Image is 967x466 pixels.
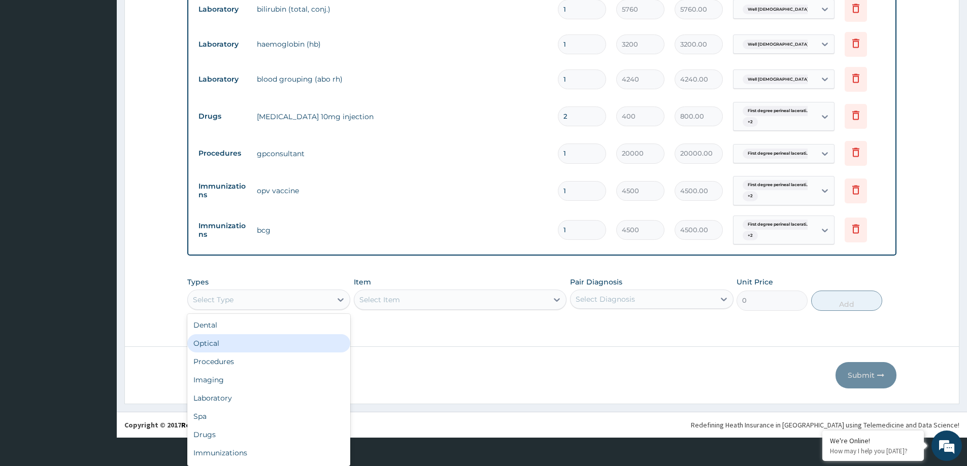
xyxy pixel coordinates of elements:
[576,294,635,304] div: Select Diagnosis
[181,420,225,429] a: RelianceHMO
[193,217,252,244] td: Immunizations
[187,407,350,425] div: Spa
[124,420,227,429] strong: Copyright © 2017 .
[252,181,553,201] td: opv vaccine
[252,220,553,240] td: bcg
[193,144,252,163] td: Procedures
[743,5,832,15] span: Well [DEMOGRAPHIC_DATA] newborn
[187,389,350,407] div: Laboratory
[743,106,814,116] span: First degree perineal lacerati...
[193,177,252,204] td: Immunizations
[743,220,814,230] span: First degree perineal lacerati...
[836,362,896,388] button: Submit
[252,69,553,89] td: blood grouping (abo rh)
[193,295,234,305] div: Select Type
[743,40,832,50] span: Well [DEMOGRAPHIC_DATA] newborn
[743,149,814,159] span: First degree perineal lacerati...
[187,425,350,444] div: Drugs
[5,277,193,312] textarea: Type your message and hit 'Enter'
[19,51,41,76] img: d_794563401_company_1708531726252_794563401
[743,117,758,127] span: + 2
[187,371,350,389] div: Imaging
[737,277,773,287] label: Unit Price
[354,277,371,287] label: Item
[166,5,191,29] div: Minimize live chat window
[830,447,916,455] p: How may I help you today?
[743,231,758,241] span: + 2
[187,316,350,334] div: Dental
[743,75,832,85] span: Well [DEMOGRAPHIC_DATA] newborn
[252,144,553,164] td: gpconsultant
[117,412,967,438] footer: All rights reserved.
[193,35,252,54] td: Laboratory
[187,278,209,286] label: Types
[743,180,814,190] span: First degree perineal lacerati...
[830,436,916,445] div: We're Online!
[743,191,758,201] span: + 2
[252,34,553,54] td: haemoglobin (hb)
[59,128,140,230] span: We're online!
[187,444,350,462] div: Immunizations
[691,420,959,430] div: Redefining Heath Insurance in [GEOGRAPHIC_DATA] using Telemedicine and Data Science!
[570,277,622,287] label: Pair Diagnosis
[187,352,350,371] div: Procedures
[811,291,882,311] button: Add
[252,106,553,127] td: [MEDICAL_DATA] 10mg injection
[53,57,171,70] div: Chat with us now
[187,334,350,352] div: Optical
[193,107,252,126] td: Drugs
[193,70,252,89] td: Laboratory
